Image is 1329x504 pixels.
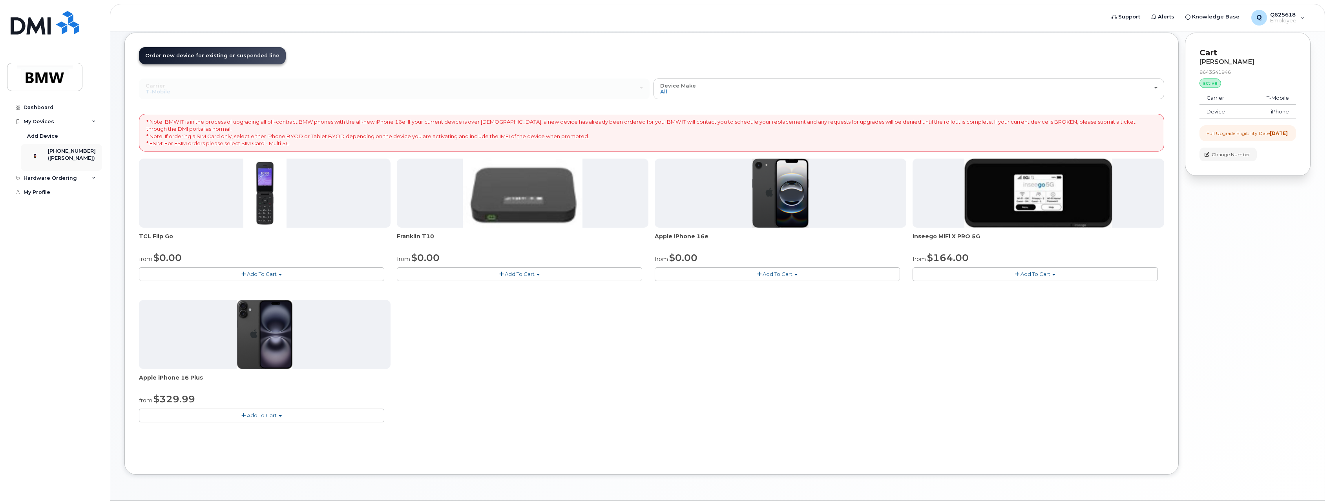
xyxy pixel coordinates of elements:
[1199,58,1296,66] div: [PERSON_NAME]
[1246,10,1310,26] div: Q625618
[654,79,1164,99] button: Device Make All
[964,159,1112,228] img: cut_small_inseego_5G.jpg
[1270,130,1288,136] strong: [DATE]
[1270,18,1296,24] span: Employee
[411,252,440,263] span: $0.00
[1158,13,1174,21] span: Alerts
[146,118,1157,147] p: * Note: BMW IT is in the process of upgrading all off-contract BMW phones with the all-new iPhone...
[139,397,152,404] small: from
[1199,148,1257,161] button: Change Number
[1245,105,1296,119] td: iPhone
[1199,91,1245,105] td: Carrier
[1106,9,1146,25] a: Support
[1295,470,1323,498] iframe: Messenger Launcher
[752,159,809,228] img: iphone16e.png
[505,271,535,277] span: Add To Cart
[1192,13,1240,21] span: Knowledge Base
[237,300,292,369] img: iphone_16_plus.png
[1146,9,1180,25] a: Alerts
[247,271,277,277] span: Add To Cart
[1199,79,1221,88] div: active
[243,159,287,228] img: TCL_FLIP_MODE.jpg
[655,232,906,248] div: Apple iPhone 16e
[139,267,384,281] button: Add To Cart
[1270,11,1296,18] span: Q625618
[1207,130,1288,137] div: Full Upgrade Eligibility Date
[763,271,792,277] span: Add To Cart
[139,409,384,422] button: Add To Cart
[153,393,195,405] span: $329.99
[139,374,391,389] div: Apple iPhone 16 Plus
[1212,151,1250,158] span: Change Number
[139,232,391,248] div: TCL Flip Go
[660,82,696,89] span: Device Make
[660,88,667,95] span: All
[397,256,410,263] small: from
[913,232,1164,248] div: Inseego MiFi X PRO 5G
[153,252,182,263] span: $0.00
[1199,105,1245,119] td: Device
[139,256,152,263] small: from
[1199,47,1296,58] p: Cart
[463,159,582,228] img: t10.jpg
[913,256,926,263] small: from
[669,252,697,263] span: $0.00
[145,53,279,58] span: Order new device for existing or suspended line
[913,267,1158,281] button: Add To Cart
[1180,9,1245,25] a: Knowledge Base
[1199,69,1296,75] div: 8643541946
[655,267,900,281] button: Add To Cart
[397,267,642,281] button: Add To Cart
[1256,13,1262,22] span: Q
[1245,91,1296,105] td: T-Mobile
[655,256,668,263] small: from
[247,412,277,418] span: Add To Cart
[1020,271,1050,277] span: Add To Cart
[1118,13,1140,21] span: Support
[927,252,969,263] span: $164.00
[397,232,648,248] div: Franklin T10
